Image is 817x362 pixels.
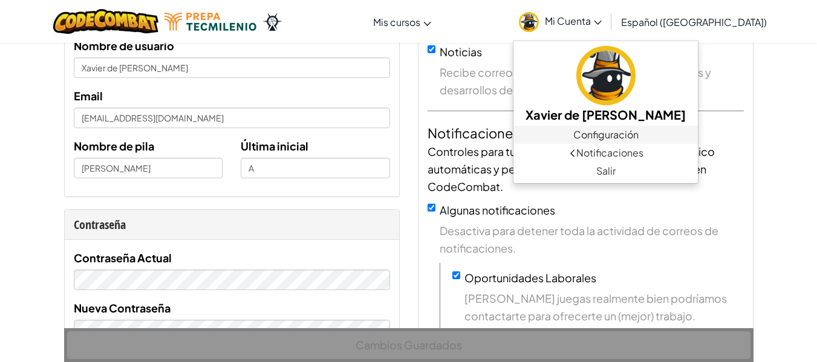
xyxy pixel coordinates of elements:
[440,45,482,59] label: Noticias
[373,16,420,28] span: Mis cursos
[262,13,282,31] img: Ozaria
[74,299,171,317] label: Nueva Contraseña
[545,15,602,27] span: Mi Cuenta
[440,203,555,217] label: Algunas notificaciones
[513,44,698,126] a: Xavier de [PERSON_NAME]
[513,162,698,180] a: Salir
[74,137,154,155] label: Nombre de pila
[74,216,390,233] div: Contraseña
[440,222,744,257] span: Desactiva para detener toda la actividad de correos de notificaciones.
[615,5,773,38] a: Español ([GEOGRAPHIC_DATA])
[428,144,715,193] span: Controles para tus notificaciones por correo electrónico automáticas y personalizadas relativas a...
[74,249,172,267] label: Contraseña Actual
[464,271,596,285] label: Oportunidades Laborales
[74,37,174,54] label: Nombre de usuario
[428,123,744,143] h4: Notificaciones
[464,289,744,325] span: [PERSON_NAME] juegas realmente bien podríamos contactarte para ofrecerte un (mejor) trabajo.
[241,137,308,155] label: Última inicial
[513,144,698,162] a: Notificaciones
[513,2,608,40] a: Mi Cuenta
[367,5,437,38] a: Mis cursos
[440,63,744,99] span: Recibe correos electrónicos con las últimas noticias y desarrollos de CodeCombat.
[53,9,159,34] img: CodeCombat logo
[621,16,767,28] span: Español ([GEOGRAPHIC_DATA])
[513,126,698,144] a: Configuración
[519,12,539,32] img: avatar
[576,46,636,105] img: avatar
[164,13,256,31] img: Tecmilenio logo
[526,105,686,124] h5: Xavier de [PERSON_NAME]
[74,89,103,103] span: Email
[576,146,643,160] span: Notificaciones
